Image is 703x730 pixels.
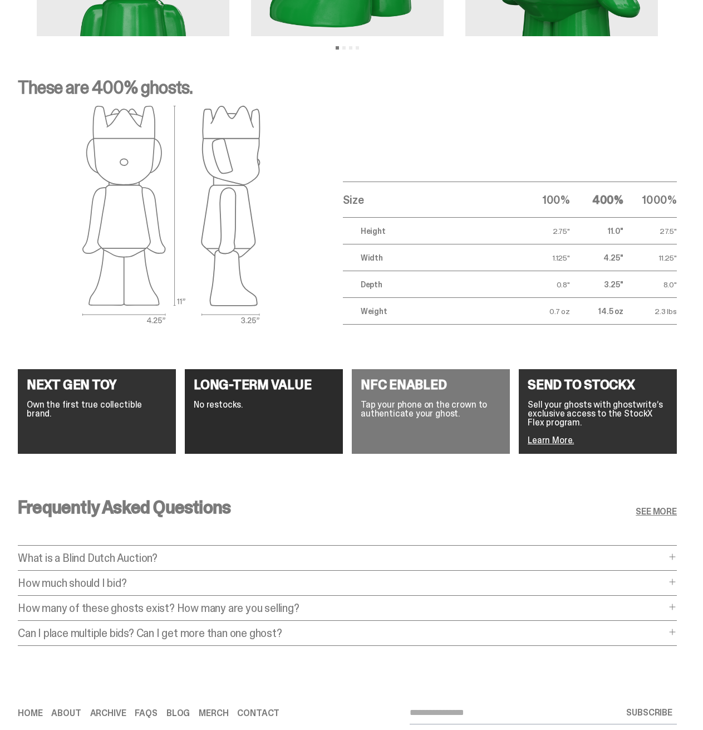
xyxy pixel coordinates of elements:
[166,709,190,718] a: Blog
[199,709,228,718] a: Merch
[517,218,570,244] td: 2.75"
[361,378,501,391] h4: NFC ENABLED
[623,271,677,298] td: 8.0"
[517,182,570,218] th: 100%
[135,709,157,718] a: FAQs
[343,298,517,325] td: Weight
[570,218,623,244] td: 11.0"
[18,577,666,589] p: How much should I bid?
[194,400,334,409] p: No restocks.
[18,602,666,614] p: How many of these ghosts exist? How many are you selling?
[82,105,260,325] img: ghost outlines spec
[27,400,167,418] p: Own the first true collectible brand.
[237,709,279,718] a: Contact
[18,498,230,516] h3: Frequently Asked Questions
[570,298,623,325] td: 14.5 oz
[570,271,623,298] td: 3.25"
[517,271,570,298] td: 0.8"
[623,218,677,244] td: 27.5"
[517,244,570,271] td: 1.125"
[18,709,42,718] a: Home
[194,378,334,391] h4: LONG-TERM VALUE
[343,182,517,218] th: Size
[528,434,574,446] a: Learn More.
[51,709,81,718] a: About
[623,244,677,271] td: 11.25"
[570,182,623,218] th: 400%
[27,378,167,391] h4: NEXT GEN TOY
[361,400,501,418] p: Tap your phone on the crown to authenticate your ghost.
[570,244,623,271] td: 4.25"
[623,298,677,325] td: 2.3 lbs
[343,244,517,271] td: Width
[517,298,570,325] td: 0.7 oz
[18,552,666,564] p: What is a Blind Dutch Auction?
[622,702,677,724] button: SUBSCRIBE
[636,507,677,516] a: SEE MORE
[623,182,677,218] th: 1000%
[356,46,359,50] button: View slide 4
[349,46,352,50] button: View slide 3
[343,271,517,298] td: Depth
[336,46,339,50] button: View slide 1
[528,400,668,427] p: Sell your ghosts with ghostwrite’s exclusive access to the StockX Flex program.
[342,46,346,50] button: View slide 2
[90,709,126,718] a: Archive
[528,378,668,391] h4: SEND TO STOCKX
[18,79,677,105] p: These are 400% ghosts.
[343,218,517,244] td: Height
[18,628,666,639] p: Can I place multiple bids? Can I get more than one ghost?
